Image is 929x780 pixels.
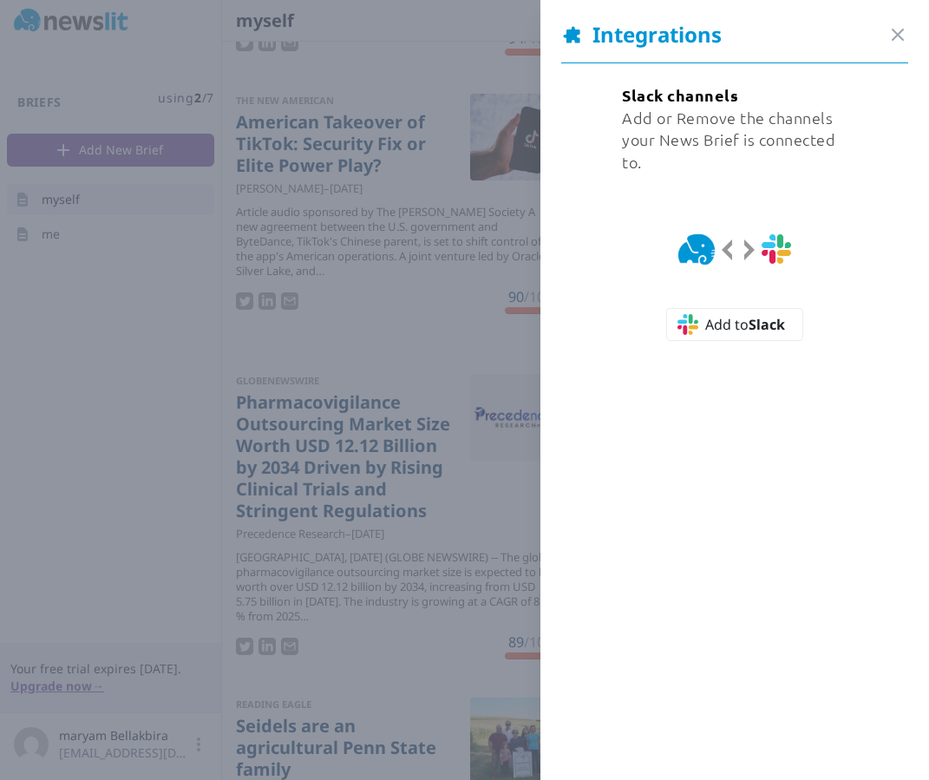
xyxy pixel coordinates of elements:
img: Slack Info [678,234,791,265]
div: Add or Remove the channels your News Brief is connected to. [622,107,847,174]
span: Integrations [561,21,722,49]
div: Slack channels [622,84,738,107]
button: Add toSlack [666,308,803,341]
strong: Slack [749,315,785,334]
span: Add to [705,314,785,335]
